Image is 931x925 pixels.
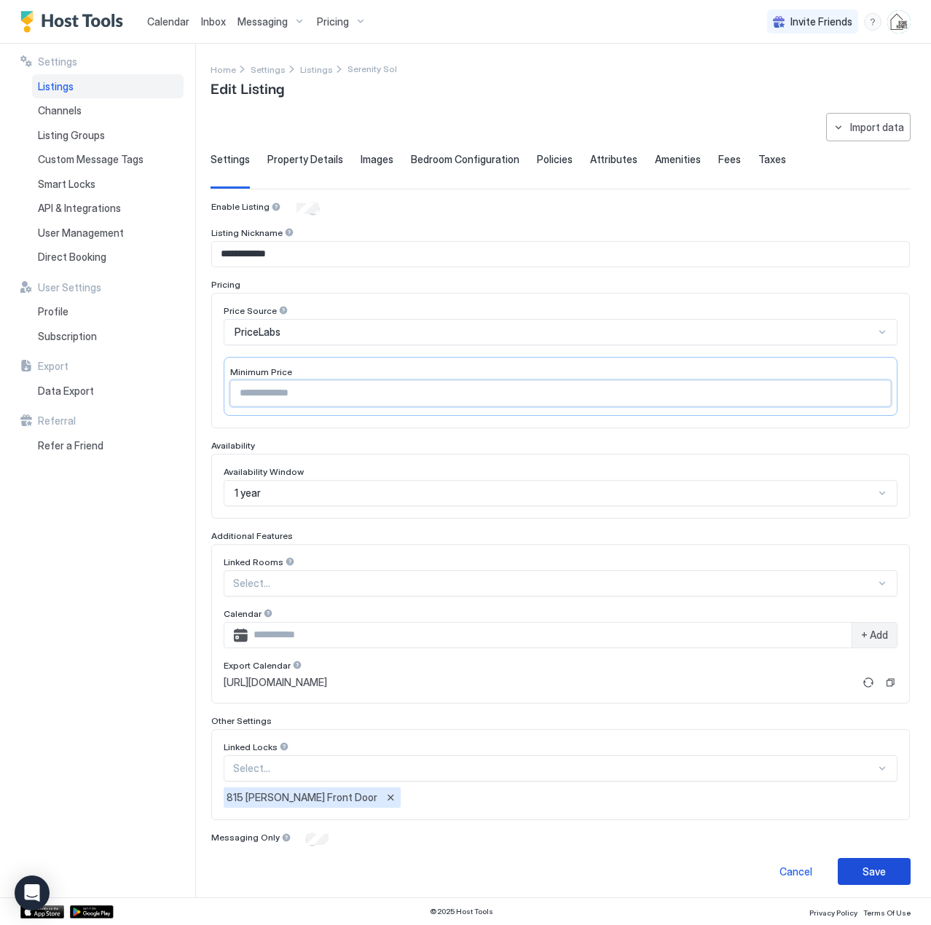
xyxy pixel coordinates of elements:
span: [URL][DOMAIN_NAME] [224,676,327,689]
a: API & Integrations [32,196,184,221]
span: Settings [38,55,77,68]
a: Home [211,61,236,76]
div: Breadcrumb [300,61,333,76]
span: Subscription [38,330,97,343]
span: Bedroom Configuration [411,153,519,166]
div: Save [863,864,886,879]
span: + Add [861,629,888,642]
button: Cancel [759,858,832,885]
span: User Management [38,227,124,240]
a: Calendar [147,14,189,29]
span: Listing Groups [38,129,105,142]
button: Save [838,858,911,885]
span: Privacy Policy [809,908,857,917]
span: User Settings [38,281,101,294]
div: menu [864,13,881,31]
a: [URL][DOMAIN_NAME] [224,676,854,689]
span: Availability [211,440,255,451]
span: Home [211,64,236,75]
a: Listing Groups [32,123,184,148]
span: Taxes [758,153,786,166]
span: Calendar [147,15,189,28]
span: Profile [38,305,68,318]
span: 815 [PERSON_NAME] Front Door [227,791,377,804]
div: Breadcrumb [211,61,236,76]
span: Settings [251,64,286,75]
span: Minimum Price [230,366,292,377]
span: Data Export [38,385,94,398]
span: Smart Locks [38,178,95,191]
a: Inbox [201,14,226,29]
span: © 2025 Host Tools [430,907,493,916]
span: PriceLabs [235,326,280,339]
a: Terms Of Use [863,904,911,919]
span: Images [361,153,393,166]
div: Import data [850,119,904,135]
a: Direct Booking [32,245,184,269]
button: Import data [826,113,911,141]
span: Amenities [655,153,701,166]
span: Additional Features [211,530,293,541]
div: Cancel [779,864,812,879]
span: Messaging [237,15,288,28]
a: Refer a Friend [32,433,184,458]
button: Remove [383,790,398,805]
div: Breadcrumb [251,61,286,76]
span: Price Source [224,305,277,316]
span: Fees [718,153,741,166]
span: Listing Nickname [211,227,283,238]
div: Open Intercom Messenger [15,875,50,910]
span: Breadcrumb [347,63,397,74]
span: API & Integrations [38,202,121,215]
span: 1 year [235,487,261,500]
a: Settings [251,61,286,76]
a: Smart Locks [32,172,184,197]
span: Other Settings [211,715,272,726]
span: Channels [38,104,82,117]
span: Calendar [224,608,262,619]
span: Pricing [211,279,240,290]
span: Availability Window [224,466,304,477]
button: Copy [883,675,897,690]
a: Host Tools Logo [20,11,130,33]
input: Input Field [248,623,852,647]
span: Enable Listing [211,201,270,212]
span: Refer a Friend [38,439,103,452]
a: Listings [300,61,333,76]
span: Linked Locks [224,741,278,752]
a: Privacy Policy [809,904,857,919]
span: Attributes [590,153,637,166]
a: Profile [32,299,184,324]
span: Export [38,360,68,373]
div: User profile [887,10,911,34]
a: User Management [32,221,184,245]
span: Messaging Only [211,832,280,843]
span: Policies [537,153,573,166]
span: Property Details [267,153,343,166]
span: Export Calendar [224,660,291,671]
span: Custom Message Tags [38,153,144,166]
span: Direct Booking [38,251,106,264]
a: Channels [32,98,184,123]
span: Invite Friends [790,15,852,28]
input: Input Field [231,381,890,406]
span: Settings [211,153,250,166]
span: Listings [38,80,74,93]
button: Refresh [860,674,877,691]
a: Data Export [32,379,184,404]
span: Terms Of Use [863,908,911,917]
a: Custom Message Tags [32,147,184,172]
a: App Store [20,905,64,918]
input: Input Field [212,242,909,267]
span: Referral [38,414,76,428]
span: Inbox [201,15,226,28]
a: Listings [32,74,184,99]
a: Subscription [32,324,184,349]
a: Google Play Store [70,905,114,918]
span: Edit Listing [211,76,284,98]
span: Linked Rooms [224,556,283,567]
span: Pricing [317,15,349,28]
